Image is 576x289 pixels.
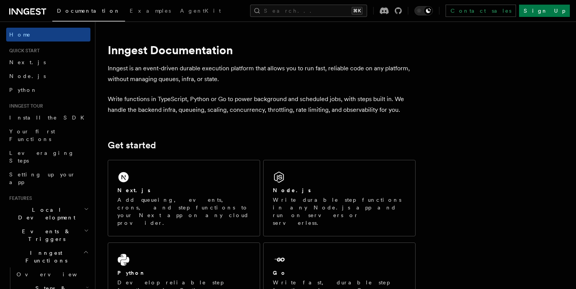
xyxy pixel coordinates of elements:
[52,2,125,22] a: Documentation
[9,115,89,121] span: Install the SDK
[6,111,90,125] a: Install the SDK
[9,87,37,93] span: Python
[414,6,433,15] button: Toggle dark mode
[6,83,90,97] a: Python
[6,55,90,69] a: Next.js
[6,28,90,42] a: Home
[117,186,150,194] h2: Next.js
[9,171,75,185] span: Setting up your app
[263,160,416,236] a: Node.jsWrite durable step functions in any Node.js app and run on servers or serverless.
[9,31,31,38] span: Home
[13,267,90,281] a: Overview
[9,73,46,79] span: Node.js
[180,8,221,14] span: AgentKit
[6,146,90,168] a: Leveraging Steps
[108,43,416,57] h1: Inngest Documentation
[6,203,90,224] button: Local Development
[6,206,84,221] span: Local Development
[6,249,83,264] span: Inngest Functions
[273,196,406,227] p: Write durable step functions in any Node.js app and run on servers or serverless.
[125,2,175,21] a: Examples
[6,69,90,83] a: Node.js
[519,5,570,17] a: Sign Up
[9,59,46,65] span: Next.js
[6,195,32,201] span: Features
[117,196,250,227] p: Add queueing, events, crons, and step functions to your Next app on any cloud provider.
[6,168,90,189] a: Setting up your app
[108,160,260,236] a: Next.jsAdd queueing, events, crons, and step functions to your Next app on any cloud provider.
[6,224,90,246] button: Events & Triggers
[6,48,40,54] span: Quick start
[352,7,362,15] kbd: ⌘K
[6,125,90,146] a: Your first Functions
[273,269,287,277] h2: Go
[117,269,146,277] h2: Python
[250,5,367,17] button: Search...⌘K
[9,150,74,164] span: Leveraging Steps
[108,140,156,151] a: Get started
[273,186,311,194] h2: Node.js
[108,94,416,115] p: Write functions in TypeScript, Python or Go to power background and scheduled jobs, with steps bu...
[9,128,55,142] span: Your first Functions
[446,5,516,17] a: Contact sales
[57,8,120,14] span: Documentation
[6,228,84,243] span: Events & Triggers
[17,271,96,277] span: Overview
[6,246,90,267] button: Inngest Functions
[6,103,43,109] span: Inngest tour
[130,8,171,14] span: Examples
[108,63,416,85] p: Inngest is an event-driven durable execution platform that allows you to run fast, reliable code ...
[175,2,225,21] a: AgentKit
